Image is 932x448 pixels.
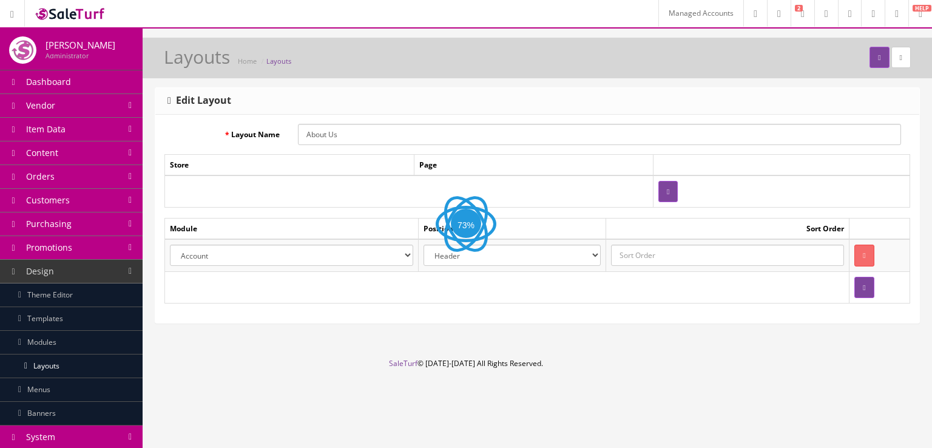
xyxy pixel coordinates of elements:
[26,123,66,135] span: Item Data
[165,219,419,240] td: Module
[414,155,653,176] td: Page
[26,171,55,182] span: Orders
[26,194,70,206] span: Customers
[26,100,55,111] span: Vendor
[238,56,257,66] a: Home
[34,5,107,22] img: SaleTurf
[9,36,36,64] img: joshlucio05
[298,124,901,145] input: Layout Name
[26,218,72,229] span: Purchasing
[167,95,231,106] h3: Edit Layout
[913,5,931,12] span: HELP
[26,431,55,443] span: System
[389,358,417,368] a: SaleTurf
[266,56,291,66] a: Layouts
[164,47,230,67] h1: Layouts
[26,147,58,158] span: Content
[165,155,414,176] td: Store
[26,265,54,277] span: Design
[164,124,289,140] label: Layout Name
[795,5,803,12] span: 2
[418,219,606,240] td: Position
[26,242,72,253] span: Promotions
[26,76,71,87] span: Dashboard
[611,245,845,266] input: Sort Order
[46,40,115,50] h4: [PERSON_NAME]
[854,245,874,266] button: Remove
[46,51,89,60] small: Administrator
[606,219,849,240] td: Sort Order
